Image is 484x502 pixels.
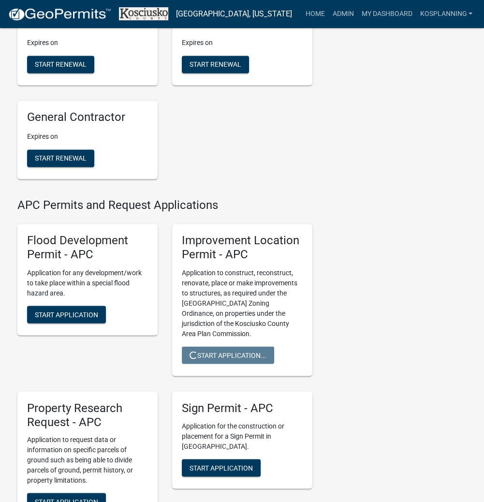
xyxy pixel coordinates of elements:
[27,149,94,167] button: Start Renewal
[182,421,303,451] p: Application for the construction or placement for a Sign Permit in [GEOGRAPHIC_DATA].
[182,346,274,364] button: Start Application...
[190,351,266,358] span: Start Application...
[17,198,312,212] h4: APC Permits and Request Applications
[27,38,148,48] p: Expires on
[35,310,98,318] span: Start Application
[27,401,148,429] h5: Property Research Request - APC
[35,154,87,162] span: Start Renewal
[27,267,148,298] p: Application for any development/work to take place within a special flood hazard area.
[182,234,303,262] h5: Improvement Location Permit - APC
[190,463,253,471] span: Start Application
[416,5,476,23] a: kosplanning
[182,459,261,476] button: Start Application
[27,434,148,485] p: Application to request data or information on specific parcels of ground such as being able to di...
[357,5,416,23] a: My Dashboard
[27,306,106,323] button: Start Application
[176,6,292,22] a: [GEOGRAPHIC_DATA], [US_STATE]
[182,38,303,48] p: Expires on
[301,5,328,23] a: Home
[182,56,249,73] button: Start Renewal
[182,401,303,415] h5: Sign Permit - APC
[27,110,148,124] h5: General Contractor
[27,234,148,262] h5: Flood Development Permit - APC
[182,267,303,339] p: Application to construct, reconstruct, renovate, place or make improvements to structures, as req...
[27,132,148,142] p: Expires on
[27,56,94,73] button: Start Renewal
[328,5,357,23] a: Admin
[190,60,241,68] span: Start Renewal
[35,60,87,68] span: Start Renewal
[119,7,168,20] img: Kosciusko County, Indiana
